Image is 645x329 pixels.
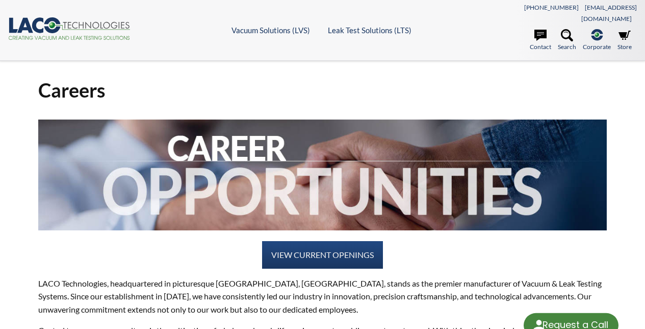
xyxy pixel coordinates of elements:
span: Corporate [583,42,611,52]
a: [EMAIL_ADDRESS][DOMAIN_NAME] [581,4,637,22]
a: Store [617,29,632,52]
img: 2024-Career-Opportunities.jpg [38,120,607,231]
a: [PHONE_NUMBER] [524,4,579,11]
a: Contact [530,29,551,52]
p: LACO Technologies, headquartered in picturesque [GEOGRAPHIC_DATA], [GEOGRAPHIC_DATA], stands as t... [38,277,607,316]
a: Vacuum Solutions (LVS) [231,26,310,35]
a: VIEW CURRENT OPENINGS [262,241,383,269]
h1: Careers [38,78,607,103]
a: Search [558,29,576,52]
a: Leak Test Solutions (LTS) [328,26,411,35]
